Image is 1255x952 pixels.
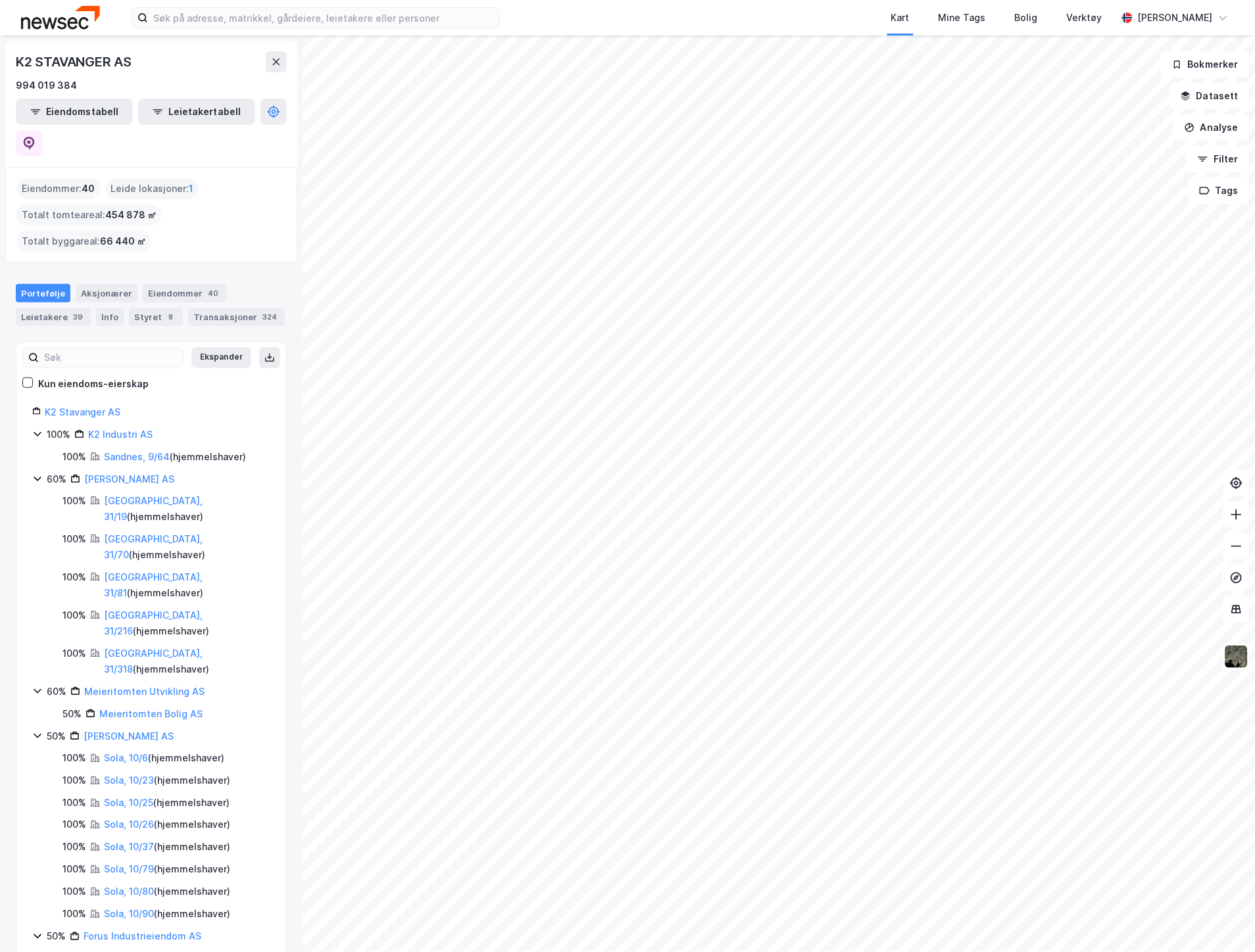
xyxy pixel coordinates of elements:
div: ( hjemmelshaver ) [104,449,246,465]
button: Analyse [1173,114,1250,141]
div: 100% [62,907,86,922]
div: 100% [62,884,86,900]
div: 39 [70,310,86,323]
div: ( hjemmelshaver ) [104,907,230,922]
input: Søk [39,348,183,368]
input: Søk på adresse, matrikkel, gårdeiere, leietakere eller personer [148,8,499,28]
a: Meieritomten Bolig AS [99,708,203,719]
div: Kontrollprogram for chat [1189,889,1255,952]
div: ( hjemmelshaver ) [104,531,270,563]
a: K2 Stavanger AS [45,406,120,417]
div: 100% [62,569,86,585]
button: Filter [1187,146,1250,172]
div: 50% [62,706,82,722]
div: ( hjemmelshaver ) [104,607,270,639]
button: Ekspander [191,347,251,368]
div: 100% [62,493,86,509]
a: [GEOGRAPHIC_DATA], 31/318 [104,648,203,675]
div: 100% [62,751,86,767]
div: Styret [129,308,183,326]
div: Transaksjoner [188,308,285,326]
div: Totalt byggareal : [16,231,151,252]
a: Sola, 10/6 [104,753,148,764]
div: 50% [47,728,66,744]
div: 8 [164,310,178,323]
a: Forus Industrieiendom AS [84,931,201,942]
a: [GEOGRAPHIC_DATA], 31/216 [104,609,203,636]
div: 100% [62,773,86,789]
div: ( hjemmelshaver ) [104,840,230,855]
a: [GEOGRAPHIC_DATA], 31/81 [104,571,203,598]
div: ( hjemmelshaver ) [104,646,270,677]
a: Sandnes, 9/64 [104,451,170,462]
a: Sola, 10/80 [104,886,154,897]
div: 100% [62,607,86,623]
div: ( hjemmelshaver ) [104,493,270,525]
div: 100% [62,817,86,833]
button: Leietakertabell [138,99,255,125]
div: 60% [47,684,66,700]
button: Bokmerker [1161,51,1250,78]
a: [GEOGRAPHIC_DATA], 31/70 [104,533,203,560]
div: Totalt tomteareal : [16,204,162,226]
a: Sola, 10/25 [104,797,153,809]
span: 454 878 ㎡ [105,207,157,223]
img: newsec-logo.f6e21ccffca1b3a03d2d.png [21,6,100,29]
div: ( hjemmelshaver ) [104,751,224,767]
div: Kart [891,10,910,26]
div: 40 [205,287,221,300]
div: 100% [62,796,86,811]
button: Tags [1189,178,1250,204]
iframe: Chat Widget [1189,889,1255,952]
a: [PERSON_NAME] AS [84,473,174,485]
div: Leietakere [16,308,91,326]
button: Datasett [1169,83,1250,109]
a: Sola, 10/90 [104,909,154,920]
div: 100% [62,840,86,855]
button: Eiendomstabell [16,99,133,125]
div: Info [96,308,124,326]
a: Sola, 10/23 [104,775,154,786]
div: ( hjemmelshaver ) [104,817,230,833]
span: 40 [82,181,95,197]
img: 9k= [1224,644,1249,669]
div: ( hjemmelshaver ) [104,569,270,601]
div: Eiendommer : [16,178,100,199]
span: 1 [189,181,193,197]
div: Aksjonærer [76,284,137,302]
div: 100% [62,646,86,661]
div: 100% [47,427,70,442]
div: 60% [47,471,66,487]
div: 100% [62,449,86,465]
div: 100% [62,531,86,547]
span: 66 440 ㎡ [100,233,146,249]
div: 100% [62,862,86,878]
div: ( hjemmelshaver ) [104,884,230,900]
a: Sola, 10/26 [104,819,154,830]
a: [GEOGRAPHIC_DATA], 31/19 [104,495,203,522]
div: 50% [47,929,66,945]
div: Mine Tags [939,10,986,26]
div: 324 [260,310,280,323]
div: Eiendommer [143,284,226,302]
a: Meieritomten Utvikling AS [84,686,205,697]
div: Leide lokasjoner : [105,178,199,199]
a: Sola, 10/37 [104,842,154,853]
div: Portefølje [16,284,70,302]
div: [PERSON_NAME] [1138,10,1213,26]
a: Sola, 10/79 [104,864,154,875]
div: Kun eiendoms-eierskap [38,376,149,392]
div: ( hjemmelshaver ) [104,796,230,811]
div: Verktøy [1067,10,1102,26]
div: K2 STAVANGER AS [16,51,134,72]
a: [PERSON_NAME] AS [84,730,174,742]
div: Bolig [1015,10,1038,26]
div: ( hjemmelshaver ) [104,773,230,789]
div: 994 019 384 [16,78,77,93]
a: K2 Industri AS [88,429,153,440]
div: ( hjemmelshaver ) [104,862,230,878]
